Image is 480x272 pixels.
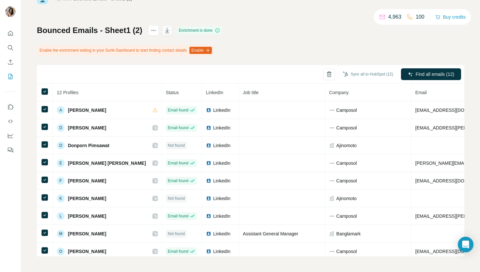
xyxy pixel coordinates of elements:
img: LinkedIn logo [206,178,211,183]
span: Email found [168,178,188,184]
span: [PERSON_NAME] [68,230,106,237]
span: LinkedIn [213,213,231,219]
span: Camposol [336,178,357,184]
span: Find all emails (12) [416,71,454,77]
span: LinkedIn [213,160,231,166]
span: Ajinomoto [336,142,357,149]
span: Email found [168,160,188,166]
span: [PERSON_NAME] [68,125,106,131]
img: LinkedIn logo [206,249,211,254]
span: Camposol [336,125,357,131]
span: Job title [243,90,259,95]
span: LinkedIn [213,178,231,184]
img: company-logo [329,178,334,183]
span: Camposol [336,160,357,166]
button: Use Surfe on LinkedIn [5,101,16,113]
div: Enrichment is done [177,26,222,34]
span: Banglamark [336,230,361,237]
span: Ajinomoto [336,195,357,202]
div: A [57,106,65,114]
span: [PERSON_NAME] [68,107,106,113]
img: LinkedIn logo [206,231,211,236]
span: LinkedIn [213,142,231,149]
img: company-logo [329,108,334,113]
button: Use Surfe API [5,115,16,127]
h1: Bounced Emails - Sheet1 (2) [37,25,142,36]
span: Email found [168,125,188,131]
button: Find all emails (12) [401,68,461,80]
div: D [57,142,65,149]
span: Email found [168,107,188,113]
p: 4,963 [388,13,401,21]
p: 100 [416,13,424,21]
div: Enable the enrichment setting in your Surfe Dashboard to start finding contact details [37,45,213,56]
img: LinkedIn logo [206,161,211,166]
img: company-logo [329,161,334,166]
button: Dashboard [5,130,16,142]
span: Assistant General Manager [243,231,298,236]
button: Buy credits [435,12,466,22]
span: Not found [168,195,185,201]
span: Camposol [336,248,357,255]
span: LinkedIn [213,195,231,202]
img: LinkedIn logo [206,196,211,201]
span: LinkedIn [213,125,231,131]
span: LinkedIn [213,230,231,237]
button: actions [148,25,159,36]
span: Status [166,90,179,95]
img: company-logo [329,125,334,130]
span: LinkedIn [206,90,223,95]
img: LinkedIn logo [206,143,211,148]
span: [PERSON_NAME] [68,248,106,255]
span: 12 Profiles [57,90,78,95]
button: My lists [5,71,16,82]
img: LinkedIn logo [206,125,211,130]
img: LinkedIn logo [206,108,211,113]
span: [PERSON_NAME] [68,178,106,184]
img: company-logo [329,249,334,254]
button: Search [5,42,16,54]
div: E [57,159,65,167]
div: D [57,124,65,132]
span: Email found [168,213,188,219]
span: Email found [168,248,188,254]
div: L [57,212,65,220]
span: Camposol [336,107,357,113]
button: Enrich CSV [5,56,16,68]
img: company-logo [329,213,334,219]
img: Avatar [5,7,16,17]
span: LinkedIn [213,107,231,113]
div: F [57,177,65,185]
span: Not found [168,231,185,237]
span: Company [329,90,349,95]
button: Sync all to HubSpot (12) [338,69,398,79]
span: Camposol [336,213,357,219]
button: Enable [189,47,212,54]
div: O [57,247,65,255]
span: Email [415,90,427,95]
div: K [57,195,65,202]
span: LinkedIn [213,248,231,255]
img: LinkedIn logo [206,213,211,219]
span: [PERSON_NAME] [68,195,106,202]
span: Not found [168,143,185,148]
button: Feedback [5,144,16,156]
button: Quick start [5,27,16,39]
span: [PERSON_NAME] [PERSON_NAME] [68,160,146,166]
span: Donporn Pimsawat [68,142,109,149]
div: Open Intercom Messenger [458,237,473,252]
div: M [57,230,65,238]
span: [PERSON_NAME] [68,213,106,219]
